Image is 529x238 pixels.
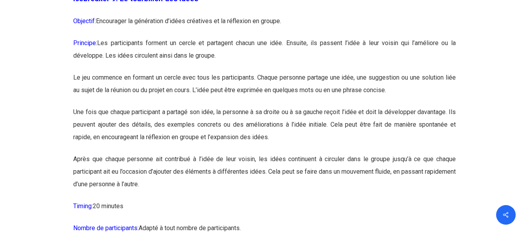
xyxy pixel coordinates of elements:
[73,153,455,200] p: Après que chaque personne ait contribué à l’idée de leur voisin, les idées continuent à circuler ...
[73,15,455,37] p: Encourager la génération d’idées créatives et la réflexion en groupe.
[73,224,139,232] span: Nombre de participants:
[73,106,455,153] p: Une fois que chaque participant a partagé son idée, la personne à sa droite ou à sa gauche reçoit...
[73,17,96,25] span: Objectif:
[73,202,93,210] span: Timing:
[73,37,455,71] p: Les participants forment un cercle et partagent chacun une idée. Ensuite, ils passent l’idée à le...
[73,200,455,222] p: 20 minutes
[73,39,97,47] span: Principe:
[73,71,455,106] p: Le jeu commence en formant un cercle avec tous les participants. Chaque personne partage une idée...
